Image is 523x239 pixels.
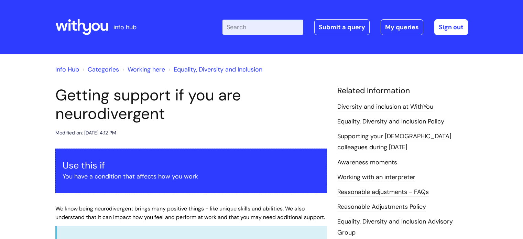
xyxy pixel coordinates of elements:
[63,171,320,182] p: You have a condition that affects how you work
[174,65,262,74] a: Equality, Diversity and Inclusion
[337,203,426,211] a: Reasonable Adjustments Policy
[222,20,303,35] input: Search
[121,64,165,75] li: Working here
[337,217,453,237] a: Equality, Diversity and Inclusion Advisory Group
[337,86,468,96] h4: Related Information
[337,132,451,152] a: Supporting your [DEMOGRAPHIC_DATA] colleagues during [DATE]
[167,64,262,75] li: Equality, Diversity and Inclusion
[434,19,468,35] a: Sign out
[337,158,397,167] a: Awareness moments
[55,86,327,123] h1: Getting support if you are neurodivergent
[337,188,429,197] a: Reasonable adjustments - FAQs
[337,173,415,182] a: Working with an interpreter
[55,129,116,137] div: Modified on: [DATE] 4:12 PM
[128,65,165,74] a: Working here
[81,64,119,75] li: Solution home
[337,117,444,126] a: Equality, Diversity and Inclusion Policy
[55,205,325,221] span: We know being neurodivergent brings many positive things - like unique skills and abilities. We a...
[337,102,433,111] a: Diversity and inclusion at WithYou
[314,19,370,35] a: Submit a query
[88,65,119,74] a: Categories
[113,22,137,33] p: info hub
[222,19,468,35] div: | -
[381,19,423,35] a: My queries
[55,65,79,74] a: Info Hub
[63,160,320,171] h3: Use this if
